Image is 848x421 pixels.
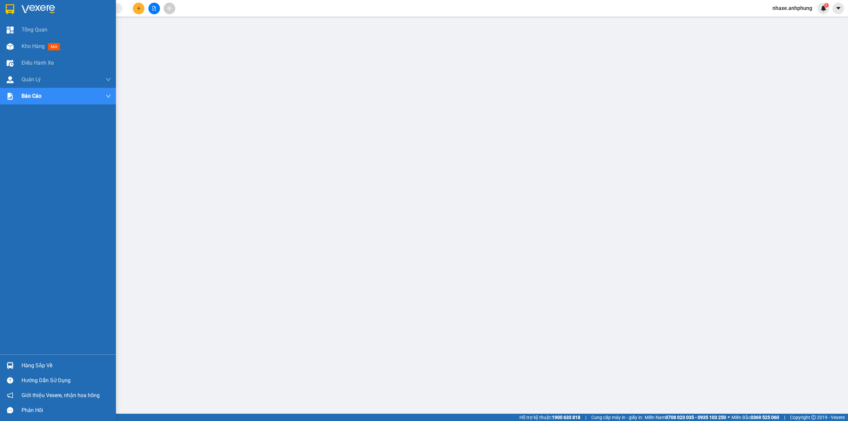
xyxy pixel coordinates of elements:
button: file-add [148,3,160,14]
span: nhaxe.anhphung [767,4,818,12]
strong: 1900 633 818 [552,415,580,420]
span: message [7,407,13,413]
img: logo-vxr [6,4,14,14]
span: | [585,414,586,421]
span: down [106,77,111,82]
span: caret-down [835,5,841,11]
span: | [784,414,785,421]
div: Hướng dẫn sử dụng [22,376,111,386]
span: Miền Bắc [731,414,779,421]
span: Kho hàng [22,43,45,49]
img: warehouse-icon [7,60,14,67]
img: warehouse-icon [7,43,14,50]
strong: 0708 023 035 - 0935 103 250 [665,415,726,420]
span: Cung cấp máy in - giấy in: [591,414,643,421]
span: file-add [152,6,156,11]
button: caret-down [832,3,844,14]
span: mới [48,43,60,50]
span: ⚪️ [728,416,730,419]
button: plus [133,3,144,14]
span: plus [136,6,141,11]
span: copyright [811,415,816,420]
span: Giới thiệu Vexere, nhận hoa hồng [22,391,100,399]
img: warehouse-icon [7,76,14,83]
div: Phản hồi [22,405,111,415]
img: solution-icon [7,93,14,100]
span: Miền Nam [645,414,726,421]
span: Báo cáo [22,92,41,100]
div: Hàng sắp về [22,361,111,371]
span: 1 [825,3,827,8]
span: Điều hành xe [22,59,54,67]
span: Hỗ trợ kỹ thuật: [519,414,580,421]
span: down [106,93,111,99]
span: Quản Lý [22,75,41,84]
button: aim [164,3,175,14]
span: question-circle [7,377,13,384]
img: dashboard-icon [7,27,14,33]
img: warehouse-icon [7,362,14,369]
span: aim [167,6,172,11]
strong: 0369 525 060 [751,415,779,420]
span: notification [7,392,13,398]
sup: 1 [824,3,829,8]
img: icon-new-feature [821,5,826,11]
span: Tổng Quan [22,26,47,34]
